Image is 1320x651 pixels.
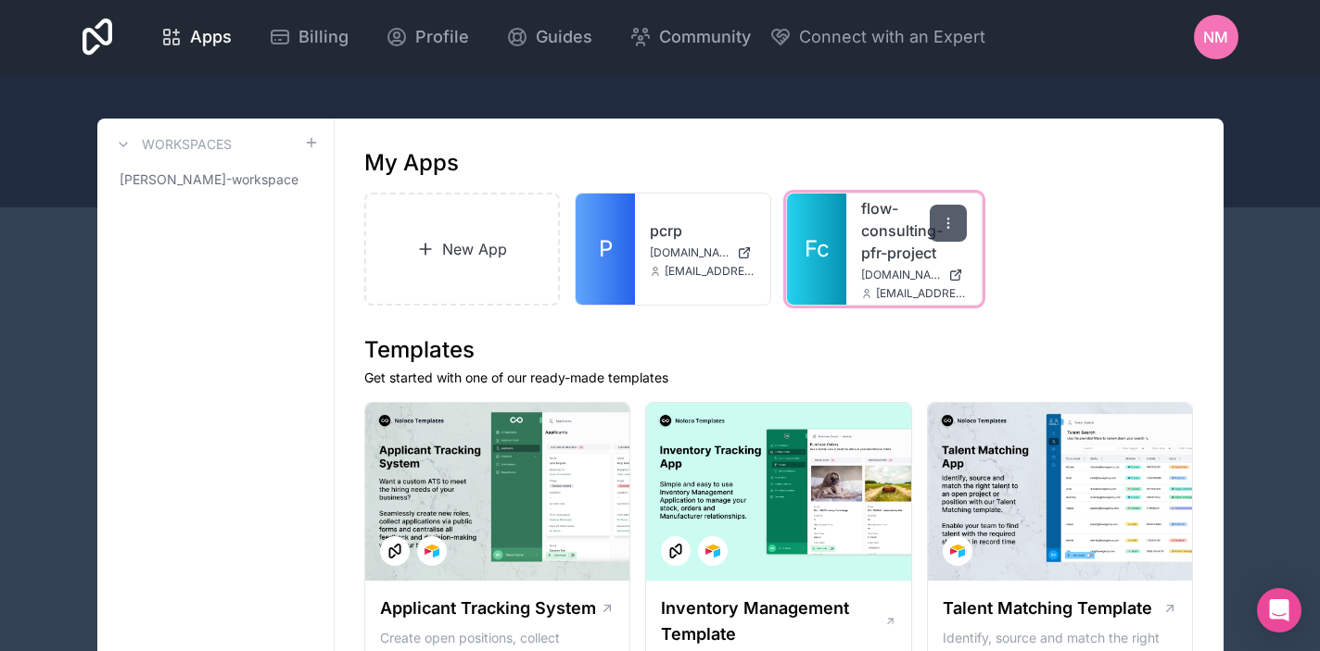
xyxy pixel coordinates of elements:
a: [DOMAIN_NAME] [861,268,967,282]
a: Billing [254,17,363,57]
a: Apps [146,17,247,57]
p: Get started with one of our ready-made templates [364,369,1194,387]
span: Connect with an Expert [799,24,985,50]
span: [PERSON_NAME]-workspace [120,170,298,189]
h1: Talent Matching Template [943,595,1152,621]
span: Guides [536,24,592,50]
h3: Workspaces [142,135,232,154]
a: flow-consulting-pfr-project [861,197,967,264]
img: Airtable Logo [950,544,965,558]
h1: Inventory Management Template [661,595,883,647]
a: [PERSON_NAME]-workspace [112,163,319,196]
span: [DOMAIN_NAME] [861,268,941,282]
h1: Templates [364,335,1194,365]
a: Profile [371,17,484,57]
img: Airtable Logo [705,544,720,558]
div: Open Intercom Messenger [1257,588,1301,632]
span: Fc [805,234,830,264]
a: Workspaces [112,133,232,156]
h1: Applicant Tracking System [380,595,596,621]
a: New App [364,193,561,306]
a: Guides [491,17,607,57]
span: NM [1203,26,1228,48]
a: Fc [787,194,846,305]
span: Billing [298,24,349,50]
h1: My Apps [364,148,459,178]
a: [DOMAIN_NAME] [650,245,755,260]
span: Community [659,24,751,50]
span: Apps [190,24,232,50]
span: [DOMAIN_NAME] [650,245,730,260]
span: [EMAIL_ADDRESS][DOMAIN_NAME] [665,264,755,279]
a: P [576,194,635,305]
a: Community [615,17,766,57]
a: pcrp [650,219,755,242]
span: Profile [415,24,469,50]
span: [EMAIL_ADDRESS][DOMAIN_NAME] [876,286,967,301]
span: P [599,234,613,264]
button: Connect with an Expert [769,24,985,50]
img: Airtable Logo [425,544,439,558]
